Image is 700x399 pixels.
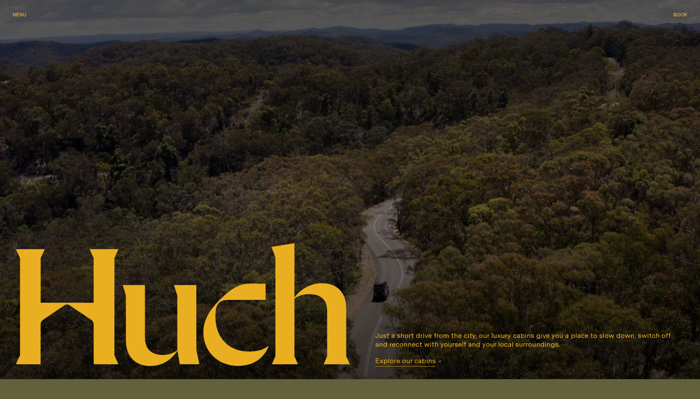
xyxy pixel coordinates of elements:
button: show menu [13,11,26,19]
span: Menu [13,12,26,17]
button: Explore our cabins [375,356,441,367]
p: Just a short drive from the city, our luxury cabins give you a place to slow down, switch off and... [375,331,675,349]
button: show booking tray [674,11,687,19]
span: Explore our cabins [375,356,436,367]
span: Book [674,12,687,17]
